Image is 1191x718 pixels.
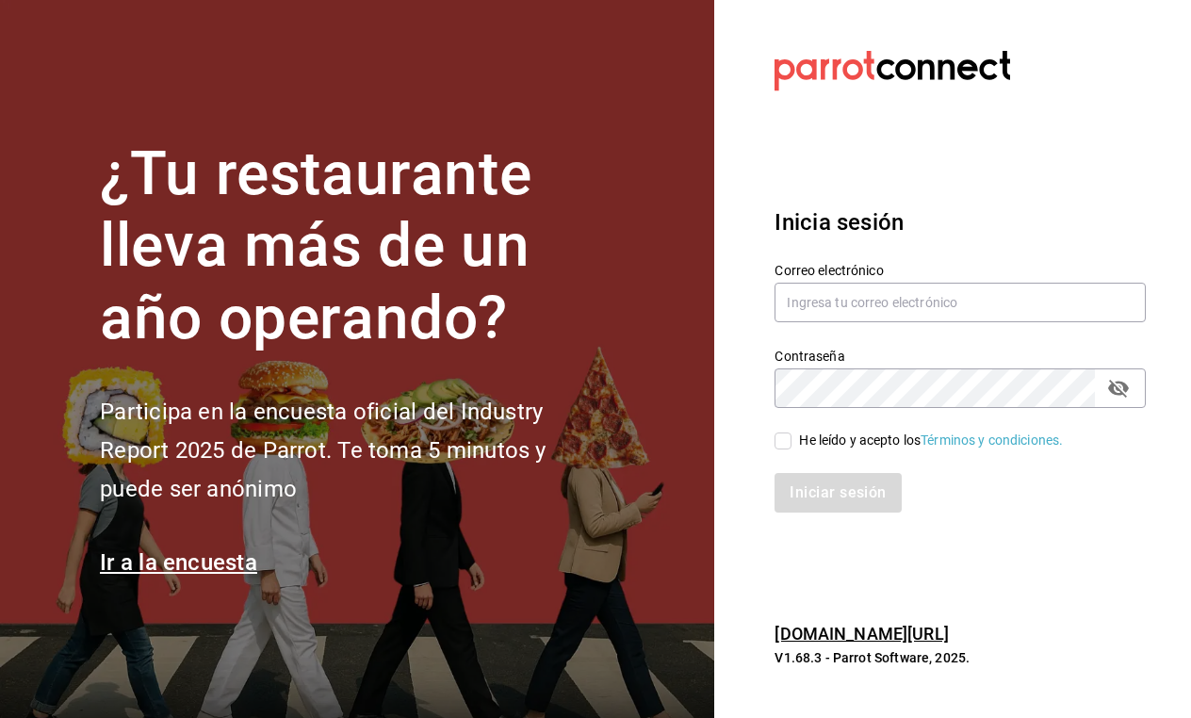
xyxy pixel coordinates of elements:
a: [DOMAIN_NAME][URL] [775,624,948,644]
h3: Inicia sesión [775,205,1146,239]
a: Términos y condiciones. [921,432,1063,448]
div: He leído y acepto los [799,431,1063,450]
h2: Participa en la encuesta oficial del Industry Report 2025 de Parrot. Te toma 5 minutos y puede se... [100,393,609,508]
h1: ¿Tu restaurante lleva más de un año operando? [100,139,609,355]
p: V1.68.3 - Parrot Software, 2025. [775,648,1146,667]
label: Contraseña [775,349,1146,362]
label: Correo electrónico [775,263,1146,276]
input: Ingresa tu correo electrónico [775,283,1146,322]
button: passwordField [1102,372,1134,404]
a: Ir a la encuesta [100,549,257,576]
